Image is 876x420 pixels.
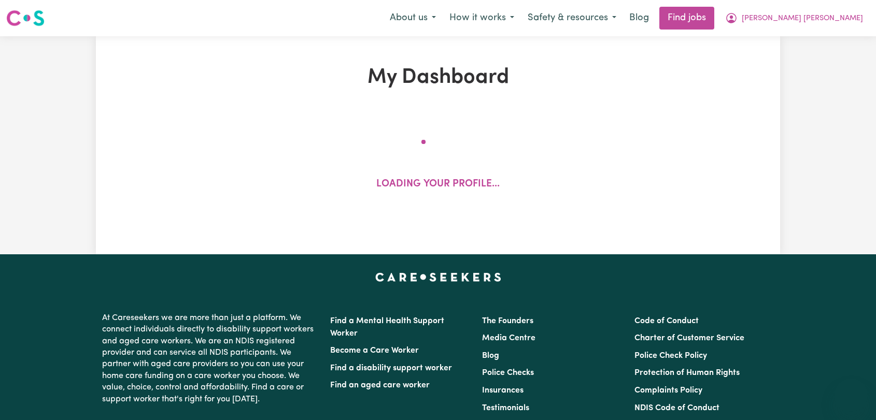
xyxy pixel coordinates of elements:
[330,346,419,355] a: Become a Care Worker
[102,308,318,409] p: At Careseekers we are more than just a platform. We connect individuals directly to disability su...
[375,273,501,281] a: Careseekers home page
[659,7,714,30] a: Find jobs
[634,386,702,395] a: Complaints Policy
[634,369,740,377] a: Protection of Human Rights
[6,6,45,30] a: Careseekers logo
[482,369,534,377] a: Police Checks
[443,7,521,29] button: How it works
[216,65,660,90] h1: My Dashboard
[383,7,443,29] button: About us
[376,177,500,192] p: Loading your profile...
[634,334,744,342] a: Charter of Customer Service
[718,7,870,29] button: My Account
[482,386,524,395] a: Insurances
[330,381,430,389] a: Find an aged care worker
[330,317,444,338] a: Find a Mental Health Support Worker
[521,7,623,29] button: Safety & resources
[482,317,533,325] a: The Founders
[482,352,499,360] a: Blog
[482,404,529,412] a: Testimonials
[634,404,719,412] a: NDIS Code of Conduct
[330,364,452,372] a: Find a disability support worker
[6,9,45,27] img: Careseekers logo
[634,317,699,325] a: Code of Conduct
[742,13,863,24] span: [PERSON_NAME] [PERSON_NAME]
[835,379,868,412] iframe: Button to launch messaging window
[482,334,535,342] a: Media Centre
[623,7,655,30] a: Blog
[634,352,707,360] a: Police Check Policy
